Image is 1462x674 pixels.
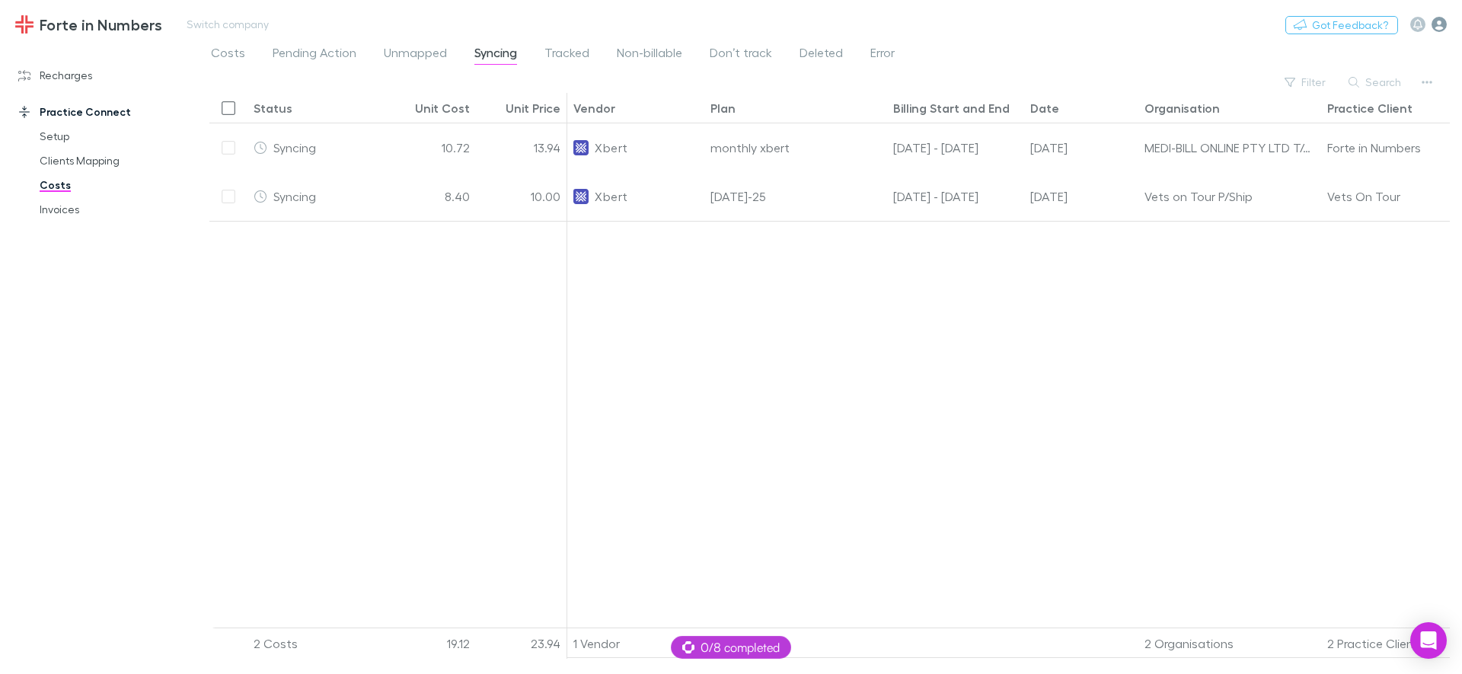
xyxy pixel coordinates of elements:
div: Date [1030,101,1059,116]
a: Costs [24,173,206,197]
span: Syncing [474,45,517,65]
div: Vendor [573,101,615,116]
span: Syncing [273,189,316,203]
div: Practice Client [1327,101,1413,116]
button: Switch company [177,15,278,34]
div: Unit Price [506,101,560,116]
div: 10.72 [385,123,476,172]
div: 23.94 [476,628,567,659]
span: Don’t track [710,45,772,65]
img: Xbert's Logo [573,140,589,155]
div: Open Intercom Messenger [1410,622,1447,659]
span: Costs [211,45,245,65]
div: 19.12 [385,628,476,659]
div: Billing Start and End [893,101,1010,116]
div: 19 Sep 2025 [1024,123,1138,172]
div: Vets On Tour [1327,172,1400,220]
div: 13.94 [476,123,567,172]
div: 2 Practice Clients [1321,628,1458,659]
div: 2 Organisations [1138,628,1321,659]
div: 1 Vendor [567,628,704,659]
span: Non-billable [617,45,682,65]
div: 20 Jun - 20 Jul 25 [887,172,1024,221]
a: Invoices [24,197,206,222]
h3: Forte in Numbers [40,15,162,34]
div: [DATE]-25 [704,172,887,221]
span: Xbert [595,172,627,220]
a: Clients Mapping [24,149,206,173]
div: Status [254,101,292,116]
div: Organisation [1144,101,1220,116]
div: MEDI-BILL ONLINE PTY LTD T/As Forte in Numbers [1144,123,1315,171]
span: Xbert [595,123,627,171]
div: Forte in Numbers [1327,123,1421,171]
div: 10.00 [476,172,567,221]
div: 21 Aug - 20 Sep 25 [887,123,1024,172]
a: Forte in Numbers [6,6,171,43]
a: Recharges [3,63,206,88]
div: Vets on Tour P/Ship [1144,172,1315,220]
div: 2 Plans [704,628,887,659]
button: Search [1341,73,1410,91]
span: Pending Action [273,45,356,65]
div: monthly xbert [704,123,887,172]
img: Forte in Numbers's Logo [15,15,34,34]
div: 19 Jun 2025 [1024,172,1138,221]
span: Error [870,45,895,65]
span: Tracked [544,45,589,65]
a: Setup [24,124,206,149]
button: Filter [1277,73,1335,91]
span: Unmapped [384,45,447,65]
a: Practice Connect [3,100,206,124]
button: Got Feedback? [1285,16,1398,34]
div: 8.40 [385,172,476,221]
span: Deleted [800,45,843,65]
div: 2 Costs [247,628,385,659]
div: Plan [710,101,736,116]
div: Unit Cost [415,101,470,116]
img: Xbert's Logo [573,189,589,204]
span: Syncing [273,140,316,155]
